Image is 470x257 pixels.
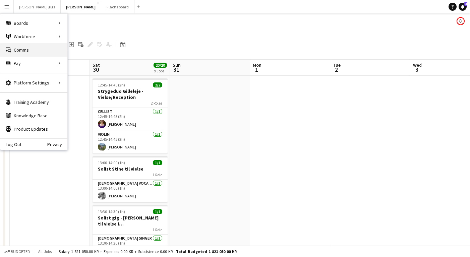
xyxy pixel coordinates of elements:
h3: Solist gig - [PERSON_NAME] til vielse i [GEOGRAPHIC_DATA] [93,215,168,227]
span: 1 Role [153,172,162,177]
span: 1/1 [153,209,162,214]
app-card-role: [DEMOGRAPHIC_DATA] Vocal + guitar1/113:00-14:00 (1h)[PERSON_NAME] [93,180,168,202]
span: Sun [173,62,181,68]
app-job-card: 12:45-14:45 (2h)2/2Strygeduo Gilleleje - Vielse/Reception2 RolesCellist1/112:45-14:45 (2h)[PERSON... [93,78,168,153]
span: 1 Role [153,227,162,232]
a: Comms [0,43,67,57]
span: Total Budgeted 1 821 050.00 KR [176,249,237,254]
span: 1/1 [153,160,162,165]
span: Tue [333,62,341,68]
button: Flachs board [101,0,134,13]
span: All jobs [37,249,53,254]
app-job-card: 13:00-14:00 (1h)1/1Solist Stine til vielse1 Role[DEMOGRAPHIC_DATA] Vocal + guitar1/113:00-14:00 (... [93,156,168,202]
span: 2/2 [153,82,162,87]
a: Privacy [47,142,67,147]
div: Pay [0,57,67,70]
div: Salary 1 821 050.00 KR + Expenses 0.00 KR + Subsistence 0.00 KR = [59,249,237,254]
span: Mon [253,62,261,68]
div: Workforce [0,30,67,43]
span: 30 [92,66,100,73]
span: 2 Roles [151,101,162,106]
button: [PERSON_NAME] gigs [14,0,61,13]
app-card-role: Violin1/112:45-14:45 (2h)[PERSON_NAME] [93,131,168,153]
button: [PERSON_NAME] [61,0,101,13]
button: Budgeted [3,248,31,255]
div: Boards [0,16,67,30]
a: 4 [459,3,467,11]
a: Product Updates [0,122,67,136]
span: 20/20 [154,63,167,68]
h3: Solist Stine til vielse [93,166,168,172]
app-card-role: Cellist1/112:45-14:45 (2h)[PERSON_NAME] [93,108,168,131]
span: 31 [172,66,181,73]
span: Wed [413,62,422,68]
app-user-avatar: Asger Søgaard Hajslund [457,17,465,25]
a: Log Out [0,142,21,147]
span: 3 [412,66,422,73]
a: Knowledge Base [0,109,67,122]
span: 13:00-14:00 (1h) [98,160,125,165]
div: 9 Jobs [154,68,167,73]
span: Sat [93,62,100,68]
div: Platform Settings [0,76,67,89]
a: Training Academy [0,95,67,109]
span: Budgeted [11,249,30,254]
span: 4 [464,2,467,6]
span: 13:30-14:30 (1h) [98,209,125,214]
span: 2 [332,66,341,73]
h3: Strygeduo Gilleleje - Vielse/Reception [93,88,168,100]
span: 12:45-14:45 (2h) [98,82,125,87]
span: 1 [252,66,261,73]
